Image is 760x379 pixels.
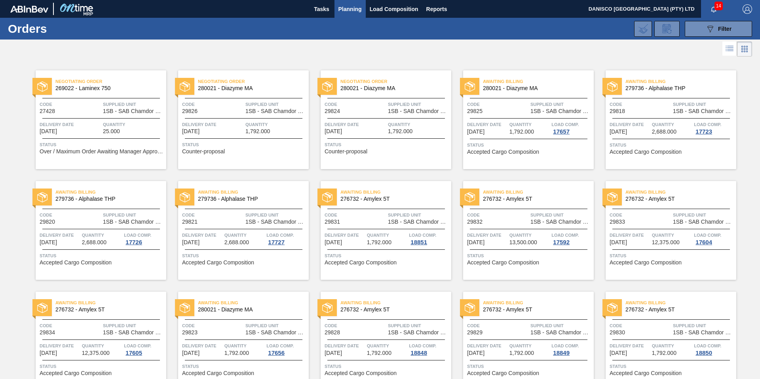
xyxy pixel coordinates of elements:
a: Load Comp.18849 [551,342,592,356]
a: statusAwaiting Billing279736 - Alphalase THPCode29818Supplied Unit1SB - SAB Chamdor BreweryDelive... [594,70,736,169]
span: Load Comp. [551,121,579,128]
span: Counter-proposal [182,149,225,155]
span: Status [40,362,164,370]
img: status [37,81,47,92]
span: Delivery Date [610,231,650,239]
span: 276732 - Amylex 5T [55,307,160,313]
span: Accepted Cargo Composition [610,149,682,155]
span: 29821 [182,219,198,225]
span: Quantity [652,231,692,239]
span: Delivery Date [40,231,80,239]
img: status [37,192,47,202]
img: status [180,81,190,92]
span: 1SB - SAB Chamdor Brewery [245,330,307,336]
span: Code [325,211,386,219]
span: 269022 - Laminex 750 [55,85,160,91]
span: Planning [338,4,362,14]
span: Delivery Date [467,342,507,350]
span: 29832 [467,219,483,225]
span: Delivery Date [182,121,243,128]
a: Load Comp.18850 [694,342,734,356]
span: 1,792.000 [245,128,270,134]
span: 29828 [325,330,340,336]
a: Load Comp.17604 [694,231,734,245]
a: statusNegotiating Order280021 - Diazyme MACode29826Supplied Unit1SB - SAB Chamdor BreweryDelivery... [166,70,309,169]
span: Status [325,252,449,260]
button: Notifications [701,4,726,15]
span: Supplied Unit [673,211,734,219]
span: Load Comp. [409,342,436,350]
a: Load Comp.17723 [694,121,734,135]
span: Load Comp. [409,231,436,239]
span: 07/25/2025 [610,350,627,356]
span: Code [325,100,386,108]
span: Code [325,322,386,330]
span: Awaiting Billing [625,299,736,307]
div: 18851 [409,239,429,245]
span: 1SB - SAB Chamdor Brewery [245,219,307,225]
span: Code [40,322,101,330]
span: 25.000 [103,128,120,134]
span: Code [467,322,528,330]
span: Quantity [509,342,550,350]
span: Supplied Unit [103,100,164,108]
span: Awaiting Billing [198,188,309,196]
span: 1,792.000 [367,350,391,356]
span: Quantity [103,121,164,128]
span: Status [467,362,592,370]
span: Delivery Date [467,231,507,239]
span: Accepted Cargo Composition [182,370,254,376]
span: 279736 - Alphalase THP [55,196,160,202]
img: status [37,303,47,313]
span: Load Comp. [266,342,294,350]
span: 276732 - Amylex 5T [625,196,730,202]
span: 29830 [610,330,625,336]
span: Delivery Date [325,231,365,239]
span: Accepted Cargo Composition [325,370,397,376]
span: Supplied Unit [103,322,164,330]
span: Delivery Date [610,121,650,128]
span: 07/12/2025 [182,128,199,134]
div: List Vision [722,41,737,57]
span: Code [182,100,243,108]
span: Quantity [652,342,692,350]
h1: Orders [8,24,126,33]
span: Supplied Unit [103,211,164,219]
span: Code [610,211,671,219]
a: statusNegotiating Order280021 - Diazyme MACode29824Supplied Unit1SB - SAB Chamdor BreweryDelivery... [309,70,451,169]
span: 07/18/2025 [182,350,199,356]
span: Load Comp. [551,231,579,239]
span: 1,792.000 [509,350,534,356]
span: Delivery Date [325,121,386,128]
span: 1SB - SAB Chamdor Brewery [673,330,734,336]
span: Quantity [509,231,550,239]
span: 07/18/2025 [40,350,57,356]
span: Quantity [224,231,265,239]
a: Load Comp.17605 [124,342,164,356]
span: 1SB - SAB Chamdor Brewery [388,219,449,225]
span: 276732 - Amylex 5T [625,307,730,313]
span: Load Comp. [266,231,294,239]
span: Quantity [652,121,692,128]
span: 12,375.000 [82,350,110,356]
span: 1SB - SAB Chamdor Brewery [530,219,592,225]
span: 2,688.000 [82,239,106,245]
a: Load Comp.17656 [266,342,307,356]
span: 1SB - SAB Chamdor Brewery [103,108,164,114]
span: Counter-proposal [325,149,367,155]
span: Negotiating Order [198,77,309,85]
img: status [607,81,617,92]
span: Accepted Cargo Composition [40,260,112,266]
a: statusNegotiating Order269022 - Laminex 750Code27428Supplied Unit1SB - SAB Chamdor BreweryDeliver... [24,70,166,169]
span: 07/25/2025 [467,350,484,356]
span: Quantity [245,121,307,128]
span: 280021 - Diazyme MA [483,85,587,91]
span: Code [610,322,671,330]
a: Load Comp.17657 [551,121,592,135]
div: 17727 [266,239,286,245]
span: Accepted Cargo Composition [467,260,539,266]
img: status [322,303,332,313]
span: Status [610,252,734,260]
img: status [180,192,190,202]
span: 276732 - Amylex 5T [340,196,445,202]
